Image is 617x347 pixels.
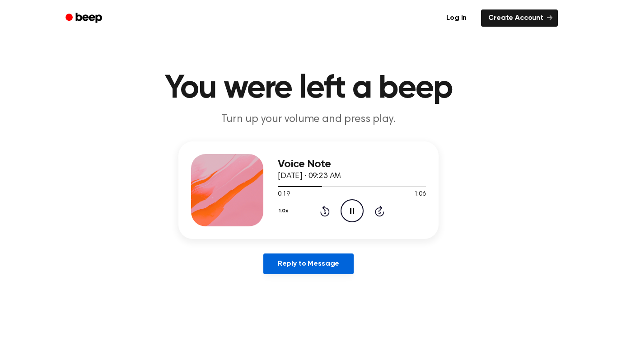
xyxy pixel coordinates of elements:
h3: Voice Note [278,158,426,170]
a: Log in [437,8,476,28]
span: 1:06 [414,190,426,199]
a: Beep [59,9,110,27]
span: 0:19 [278,190,290,199]
span: [DATE] · 09:23 AM [278,172,341,180]
h1: You were left a beep [77,72,540,105]
a: Reply to Message [263,253,354,274]
p: Turn up your volume and press play. [135,112,482,127]
button: 1.0x [278,203,291,219]
a: Create Account [481,9,558,27]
